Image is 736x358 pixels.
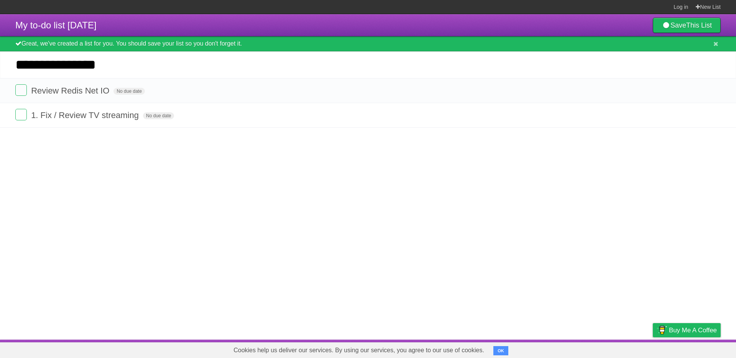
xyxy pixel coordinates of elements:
button: OK [493,346,508,355]
a: About [551,342,567,356]
a: Suggest a feature [672,342,721,356]
label: Done [15,109,27,120]
span: Cookies help us deliver our services. By using our services, you agree to our use of cookies. [226,343,492,358]
span: 1. Fix / Review TV streaming [31,110,141,120]
a: Developers [576,342,607,356]
a: SaveThis List [653,18,721,33]
label: Done [15,84,27,96]
span: Review Redis Net IO [31,86,111,95]
a: Terms [617,342,634,356]
span: Buy me a coffee [669,324,717,337]
span: No due date [143,112,174,119]
b: This List [686,21,712,29]
a: Buy me a coffee [653,323,721,337]
a: Privacy [643,342,663,356]
span: No due date [113,88,145,95]
span: My to-do list [DATE] [15,20,97,30]
img: Buy me a coffee [657,324,667,337]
